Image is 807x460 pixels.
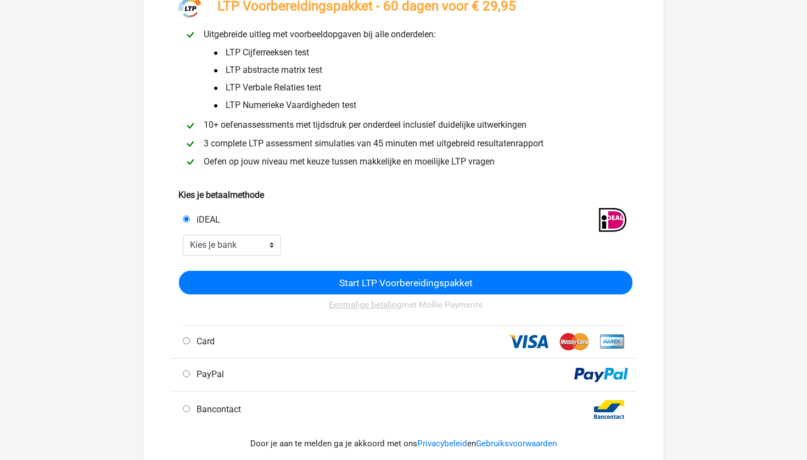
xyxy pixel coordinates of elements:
[199,29,440,39] span: Uitgebreide uitleg met voorbeeldopgaven bij alle onderdelen:
[199,138,548,149] span: 3 complete LTP assessment simulaties van 45 minuten met uitgebreid resultatenrapport
[199,120,531,130] span: 10+ oefenassessments met tijdsdruk per onderdeel inclusief duidelijke uitwerkingen
[199,156,499,167] span: Oefen op jouw niveau met keuze tussen makkelijke en moeilijke LTP vragen
[212,81,321,94] span: LTP Verbale Relaties test
[183,137,197,151] img: checkmark
[192,404,241,414] span: Bancontact
[183,155,197,169] img: checkmark
[476,439,557,448] a: Gebruiksvoorwaarden
[179,294,632,325] div: met Mollie Payments
[212,46,309,59] span: LTP Cijferreeksen test
[183,119,197,133] img: checkmark
[417,439,467,448] a: Privacybeleid
[192,336,215,347] span: Card
[192,369,224,379] span: PayPal
[329,300,402,310] u: Eenmalige betaling
[212,99,356,112] span: LTP Numerieke Vaardigheden test
[212,64,322,77] span: LTP abstracte matrix test
[178,190,264,200] b: Kies je betaalmethode
[183,28,197,42] img: checkmark
[179,271,632,294] input: Start LTP Voorbereidingspakket
[192,214,220,225] span: iDEAL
